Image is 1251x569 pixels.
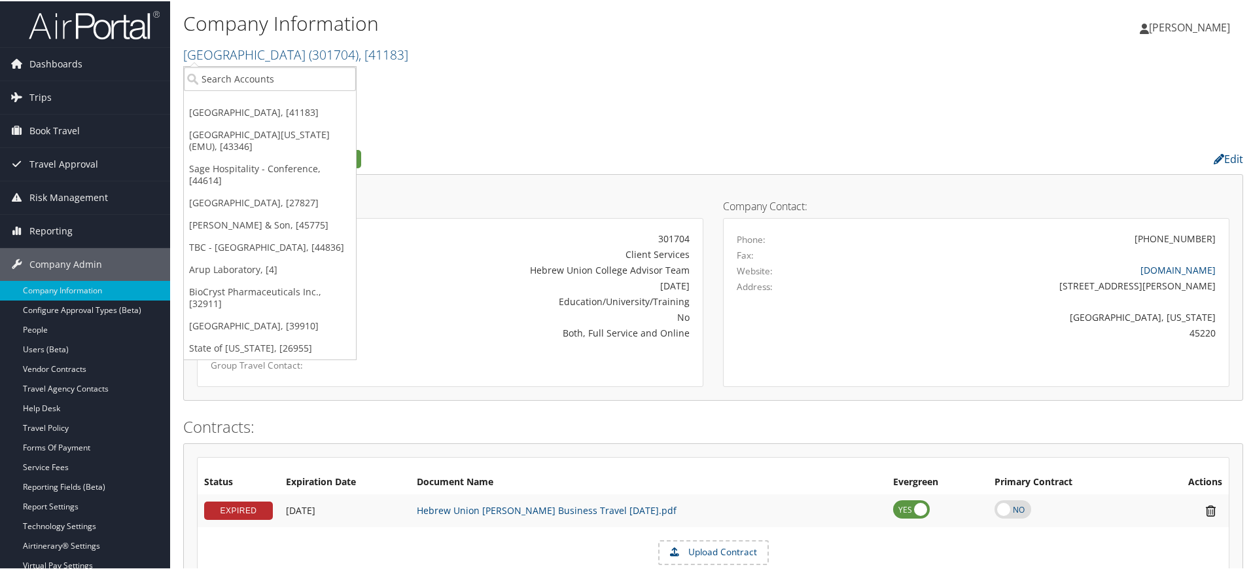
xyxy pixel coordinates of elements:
h4: Company Contact: [723,200,1229,210]
img: airportal-logo.png [29,9,160,39]
a: [GEOGRAPHIC_DATA][US_STATE] (EMU), [43346] [184,122,356,156]
h2: Contracts: [183,414,1243,437]
div: Client Services [377,246,690,260]
a: [PERSON_NAME] & Son, [45775] [184,213,356,235]
a: [GEOGRAPHIC_DATA], [39910] [184,314,356,336]
a: Arup Laboratory, [4] [184,257,356,280]
a: [PERSON_NAME] [1140,7,1243,46]
a: TBC - [GEOGRAPHIC_DATA], [44836] [184,235,356,257]
span: Trips [29,80,52,113]
h1: Company Information [183,9,890,36]
a: [GEOGRAPHIC_DATA] [183,45,408,62]
div: Education/University/Training [377,293,690,307]
a: State of [US_STATE], [26955] [184,336,356,358]
span: Risk Management [29,180,108,213]
span: ( 301704 ) [309,45,359,62]
div: 45220 [862,325,1216,339]
th: Status [198,469,279,493]
a: Sage Hospitality - Conference, [44614] [184,156,356,191]
div: [DATE] [377,278,690,291]
a: [GEOGRAPHIC_DATA], [27827] [184,191,356,213]
th: Document Name [410,469,887,493]
h2: Company Profile: [183,146,883,168]
th: Expiration Date [279,469,410,493]
div: [GEOGRAPHIC_DATA], [US_STATE] [862,309,1216,323]
span: Travel Approval [29,147,98,179]
div: 301704 [377,230,690,244]
div: Both, Full Service and Online [377,325,690,339]
span: [PERSON_NAME] [1149,19,1230,33]
i: Remove Contract [1199,503,1222,517]
a: BioCryst Pharmaceuticals Inc., [32911] [184,280,356,314]
label: Website: [737,263,773,276]
span: , [ 41183 ] [359,45,408,62]
span: [DATE] [286,503,315,515]
span: Company Admin [29,247,102,280]
a: Hebrew Union [PERSON_NAME] Business Travel [DATE].pdf [417,503,677,515]
div: Hebrew Union College Advisor Team [377,262,690,276]
label: Group Travel Contact: [211,358,357,371]
a: Edit [1214,151,1243,165]
div: Add/Edit Date [286,504,404,515]
span: Book Travel [29,113,80,146]
a: [GEOGRAPHIC_DATA], [41183] [184,100,356,122]
label: Address: [737,279,773,292]
th: Evergreen [887,469,988,493]
label: Fax: [737,248,754,261]
div: [STREET_ADDRESS][PERSON_NAME] [862,278,1216,291]
a: [DOMAIN_NAME] [1140,263,1216,275]
input: Search Accounts [184,65,356,90]
h4: Account Details: [197,200,703,210]
div: [PHONE_NUMBER] [1135,230,1216,244]
span: Reporting [29,213,73,246]
th: Actions [1146,469,1229,493]
span: Dashboards [29,46,82,79]
div: No [377,309,690,323]
label: Upload Contract [660,540,767,562]
div: EXPIRED [204,500,273,519]
label: Phone: [737,232,766,245]
th: Primary Contract [988,469,1147,493]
